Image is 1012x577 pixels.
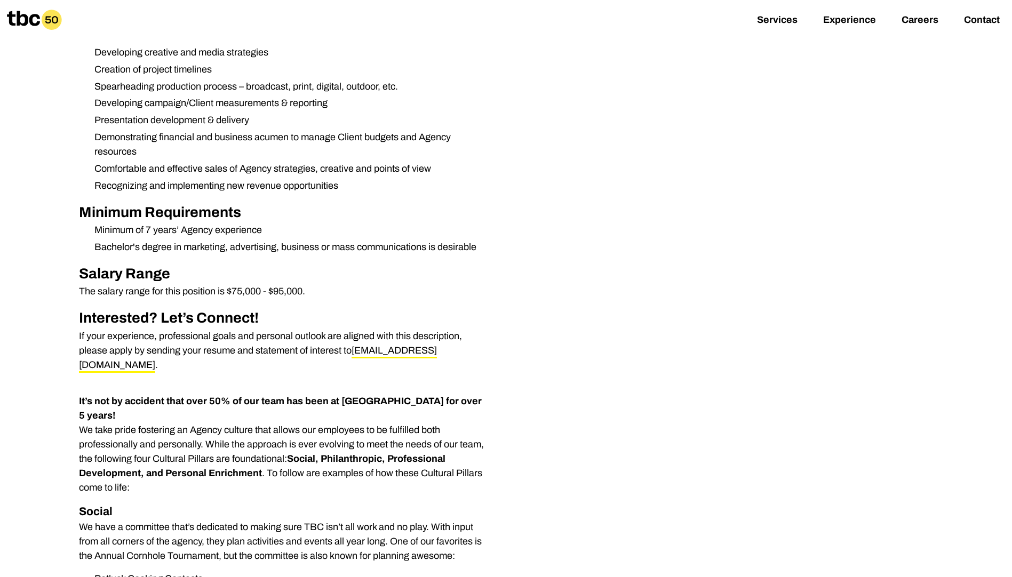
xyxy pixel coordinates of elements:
[86,96,489,110] li: Developing campaign/Client measurements & reporting
[86,240,489,254] li: Bachelor's degree in marketing, advertising, business or mass communications is desirable
[79,394,489,495] p: We take pride fostering an Agency culture that allows our employees to be fulfilled both professi...
[79,396,482,421] strong: It’s not by accident that over 50% of our team has been at [GEOGRAPHIC_DATA] for over 5 years!
[79,329,489,372] p: If your experience, professional goals and personal outlook are aligned with this description, pl...
[964,14,1000,27] a: Contact
[86,45,489,60] li: Developing creative and media strategies
[79,503,489,520] h3: Social
[757,14,798,27] a: Services
[86,162,489,176] li: Comfortable and effective sales of Agency strategies, creative and points of view
[79,284,489,299] p: The salary range for this position is $75,000 - $95,000.
[823,14,876,27] a: Experience
[86,79,489,94] li: Spearheading production process – broadcast, print, digital, outdoor, etc.
[79,202,489,223] h2: Minimum Requirements
[79,307,489,329] h2: Interested? Let’s Connect!
[902,14,938,27] a: Careers
[79,263,489,285] h2: Salary Range
[86,62,489,77] li: Creation of project timelines
[86,223,489,237] li: Minimum of 7 years’ Agency experience
[79,453,445,478] strong: Social, Philanthropic, Professional Development, and Personal Enrichment
[86,130,489,159] li: Demonstrating financial and business acumen to manage Client budgets and Agency resources
[79,520,489,563] p: We have a committee that’s dedicated to making sure TBC isn’t all work and no play. With input fr...
[86,179,489,193] li: Recognizing and implementing new revenue opportunities
[86,113,489,127] li: Presentation development & delivery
